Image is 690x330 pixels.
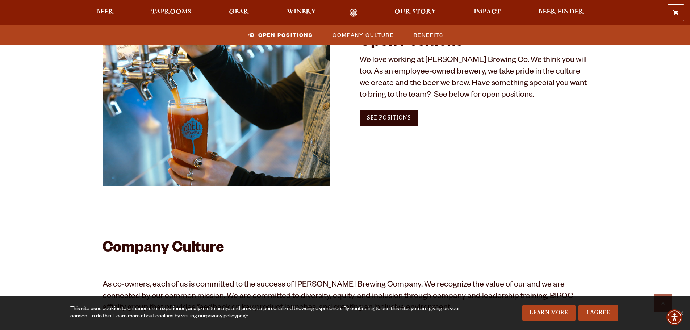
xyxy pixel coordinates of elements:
[654,294,672,312] a: Scroll to top
[103,281,573,313] span: As co-owners, each of us is committed to the success of [PERSON_NAME] Brewing Company. We recogni...
[287,9,316,15] span: Winery
[333,30,394,40] span: Company Culture
[206,314,237,319] a: privacy policy
[147,9,196,17] a: Taprooms
[578,305,618,321] a: I Agree
[390,9,441,17] a: Our Story
[534,9,589,17] a: Beer Finder
[394,9,436,15] span: Our Story
[360,110,418,126] a: See Positions
[367,114,411,121] span: See Positions
[474,9,501,15] span: Impact
[96,9,114,15] span: Beer
[229,9,249,15] span: Gear
[224,9,254,17] a: Gear
[360,55,588,102] p: We love working at [PERSON_NAME] Brewing Co. We think you will too. As an employee-owned brewery,...
[538,9,584,15] span: Beer Finder
[258,30,313,40] span: Open Positions
[91,9,118,17] a: Beer
[340,9,367,17] a: Odell Home
[70,306,463,320] div: This site uses cookies to enhance user experience, analyze site usage and provide a personalized ...
[151,9,191,15] span: Taprooms
[243,30,317,40] a: Open Positions
[103,34,331,186] img: Jobs_1
[469,9,505,17] a: Impact
[666,309,682,325] div: Accessibility Menu
[103,241,588,258] h2: Company Culture
[409,30,447,40] a: Benefits
[328,30,398,40] a: Company Culture
[522,305,576,321] a: Learn More
[414,30,443,40] span: Benefits
[282,9,321,17] a: Winery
